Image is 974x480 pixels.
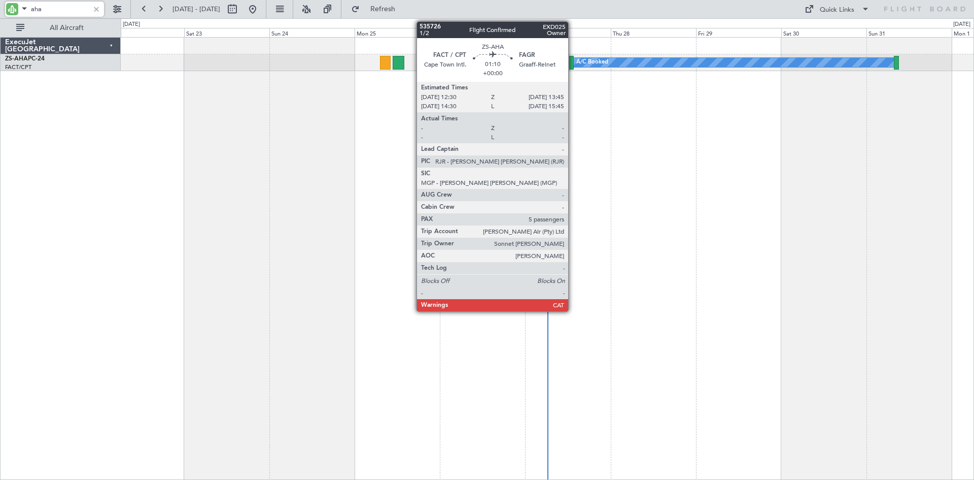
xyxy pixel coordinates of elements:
[346,1,407,17] button: Refresh
[355,28,440,37] div: Mon 25
[820,5,854,15] div: Quick Links
[611,28,696,37] div: Thu 28
[440,28,525,37] div: Tue 26
[953,20,970,29] div: [DATE]
[269,28,355,37] div: Sun 24
[5,56,45,62] a: ZS-AHAPC-24
[696,28,781,37] div: Fri 29
[799,1,875,17] button: Quick Links
[362,6,404,13] span: Refresh
[781,28,866,37] div: Sat 30
[866,28,952,37] div: Sun 31
[172,5,220,14] span: [DATE] - [DATE]
[99,28,184,37] div: Fri 22
[576,55,608,70] div: A/C Booked
[11,20,110,36] button: All Aircraft
[525,28,610,37] div: Wed 27
[31,2,89,17] input: A/C (Reg. or Type)
[184,28,269,37] div: Sat 23
[5,63,31,71] a: FACT/CPT
[123,20,140,29] div: [DATE]
[26,24,107,31] span: All Aircraft
[5,56,28,62] span: ZS-AHA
